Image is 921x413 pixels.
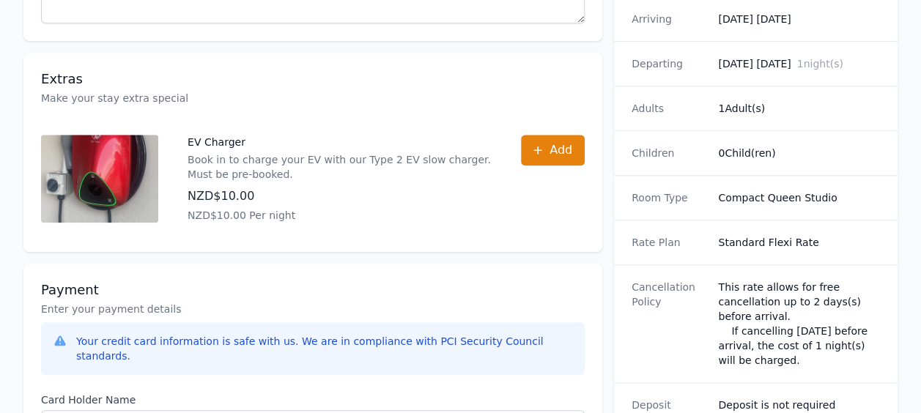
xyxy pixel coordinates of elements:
[41,281,585,299] h3: Payment
[796,58,843,70] span: 1 night(s)
[76,334,573,363] div: Your credit card information is safe with us. We are in compliance with PCI Security Council stan...
[632,235,706,250] dt: Rate Plan
[632,12,706,26] dt: Arriving
[632,398,706,412] dt: Deposit
[718,56,880,71] dd: [DATE] [DATE]
[718,280,880,368] div: This rate allows for free cancellation up to 2 days(s) before arrival. If cancelling [DATE] befor...
[188,187,492,205] p: NZD$10.00
[188,135,492,149] p: EV Charger
[41,392,585,407] label: Card Holder Name
[521,135,585,165] button: Add
[718,235,880,250] dd: Standard Flexi Rate
[550,141,572,159] span: Add
[632,101,706,116] dt: Adults
[188,152,492,182] p: Book in to charge your EV with our Type 2 EV slow charger. Must be pre-booked.
[632,146,706,160] dt: Children
[718,12,880,26] dd: [DATE] [DATE]
[718,101,880,116] dd: 1 Adult(s)
[632,56,706,71] dt: Departing
[718,190,880,205] dd: Compact Queen Studio
[632,190,706,205] dt: Room Type
[41,135,158,223] img: EV Charger
[718,398,880,412] dd: Deposit is not required
[188,208,492,223] p: NZD$10.00 Per night
[41,91,585,105] p: Make your stay extra special
[632,280,706,368] dt: Cancellation Policy
[718,146,880,160] dd: 0 Child(ren)
[41,302,585,316] p: Enter your payment details
[41,70,585,88] h3: Extras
